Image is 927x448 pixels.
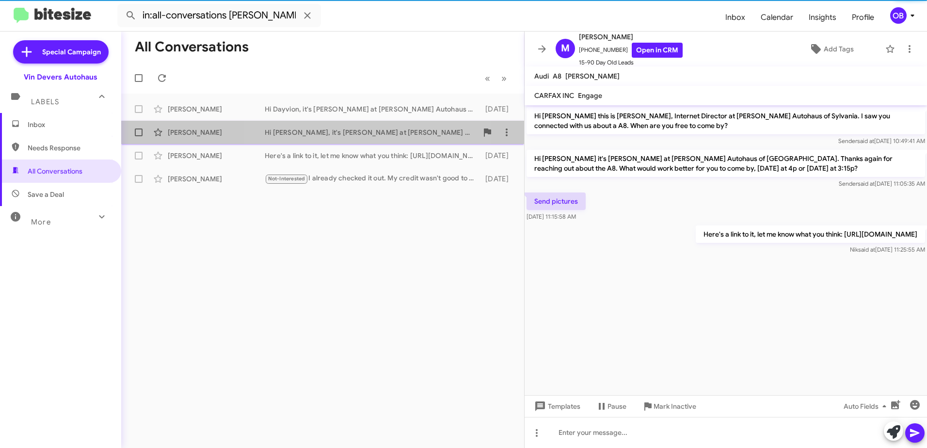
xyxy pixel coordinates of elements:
[31,218,51,226] span: More
[579,58,683,67] span: 15-90 Day Old Leads
[838,137,925,144] span: Sender [DATE] 10:49:41 AM
[824,40,854,58] span: Add Tags
[24,72,97,82] div: Vin Devers Autohaus
[481,104,516,114] div: [DATE]
[534,91,574,100] span: CARFAX INC
[527,107,925,134] p: Hi [PERSON_NAME] this is [PERSON_NAME], Internet Director at [PERSON_NAME] Autohaus of Sylvania. ...
[850,246,925,253] span: Nik [DATE] 11:25:55 AM
[801,3,844,32] a: Insights
[168,128,265,137] div: [PERSON_NAME]
[857,137,874,144] span: said at
[265,104,481,114] div: Hi Dayvion, it's [PERSON_NAME] at [PERSON_NAME] Autohaus of [GEOGRAPHIC_DATA]. I wanted to person...
[527,192,586,210] p: Send pictures
[858,180,875,187] span: said at
[579,43,683,58] span: [PHONE_NUMBER]
[527,213,576,220] span: [DATE] 11:15:58 AM
[534,72,549,80] span: Audi
[718,3,753,32] a: Inbox
[268,176,305,182] span: Not-Interested
[634,398,704,415] button: Mark Inactive
[607,398,626,415] span: Pause
[265,151,481,160] div: Here's a link to it, let me know what you think: [URL][DOMAIN_NAME]
[525,398,588,415] button: Templates
[588,398,634,415] button: Pause
[654,398,696,415] span: Mark Inactive
[579,31,683,43] span: [PERSON_NAME]
[28,143,110,153] span: Needs Response
[561,41,570,56] span: M
[265,173,481,184] div: I already checked it out. My credit wasn't good to finance it but I appreciate it
[28,120,110,129] span: Inbox
[527,150,925,177] p: Hi [PERSON_NAME] it's [PERSON_NAME] at [PERSON_NAME] Autohaus of [GEOGRAPHIC_DATA]. Thanks again ...
[265,128,478,137] div: Hi [PERSON_NAME], it's [PERSON_NAME] at [PERSON_NAME] Autohaus of [GEOGRAPHIC_DATA]. I wanted to ...
[117,4,321,27] input: Search
[578,91,602,100] span: Engage
[168,174,265,184] div: [PERSON_NAME]
[31,97,59,106] span: Labels
[696,225,925,243] p: Here's a link to it, let me know what you think: [URL][DOMAIN_NAME]
[28,166,82,176] span: All Conversations
[168,104,265,114] div: [PERSON_NAME]
[844,3,882,32] a: Profile
[479,68,512,88] nav: Page navigation example
[844,398,890,415] span: Auto Fields
[565,72,620,80] span: [PERSON_NAME]
[481,174,516,184] div: [DATE]
[135,39,249,55] h1: All Conversations
[890,7,907,24] div: OB
[42,47,101,57] span: Special Campaign
[532,398,580,415] span: Templates
[753,3,801,32] a: Calendar
[553,72,561,80] span: A8
[839,180,925,187] span: Sender [DATE] 11:05:35 AM
[882,7,916,24] button: OB
[485,72,490,84] span: «
[632,43,683,58] a: Open in CRM
[782,40,880,58] button: Add Tags
[13,40,109,64] a: Special Campaign
[858,246,875,253] span: said at
[481,151,516,160] div: [DATE]
[836,398,898,415] button: Auto Fields
[501,72,507,84] span: »
[28,190,64,199] span: Save a Deal
[479,68,496,88] button: Previous
[168,151,265,160] div: [PERSON_NAME]
[495,68,512,88] button: Next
